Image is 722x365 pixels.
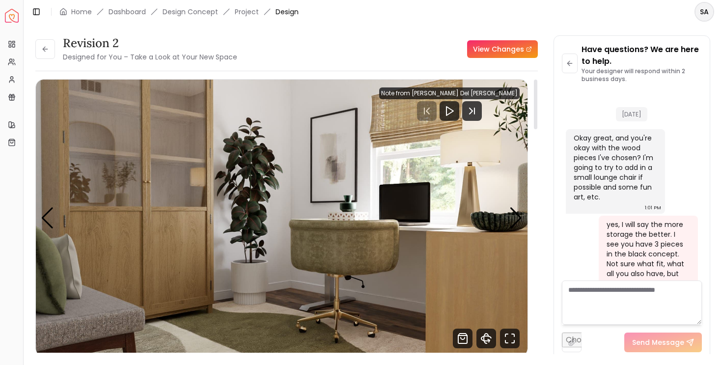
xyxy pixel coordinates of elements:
small: Designed for You – Take a Look at Your New Space [63,52,237,62]
p: Your designer will respond within 2 business days. [582,67,702,83]
nav: breadcrumb [59,7,299,17]
button: SA [694,2,714,22]
div: 1 / 5 [36,80,528,356]
div: Carousel [36,80,528,356]
div: Note from [PERSON_NAME] Del [PERSON_NAME] [379,87,520,99]
svg: Shop Products from this design [453,329,472,348]
div: yes, I will say the more storage the better. I see you have 3 pieces in the black concept. Not su... [607,220,688,298]
svg: Play [444,105,455,117]
div: Okay great, and you're okay with the wood pieces I've chosen? I'm going to try to add in a small ... [574,133,655,202]
div: Previous slide [41,207,54,229]
span: SA [695,3,713,21]
a: Spacejoy [5,9,19,23]
span: [DATE] [616,107,647,121]
a: View Changes [467,40,538,58]
div: 1:01 PM [645,203,661,213]
a: Dashboard [109,7,146,17]
span: Design [276,7,299,17]
img: Spacejoy Logo [5,9,19,23]
p: Have questions? We are here to help. [582,44,702,67]
a: Home [71,7,92,17]
img: Design Render 1 [36,80,528,356]
svg: 360 View [476,329,496,348]
a: Project [235,7,259,17]
svg: Fullscreen [500,329,520,348]
h3: Revision 2 [63,35,237,51]
svg: Next Track [462,101,482,121]
div: Next slide [509,207,523,229]
li: Design Concept [163,7,218,17]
